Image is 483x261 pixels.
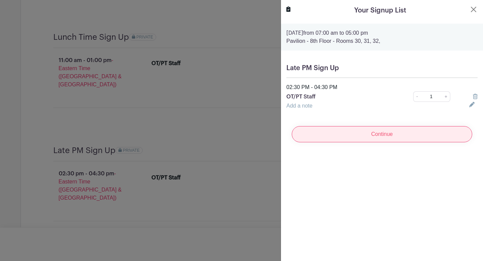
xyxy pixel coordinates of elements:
[470,5,478,13] button: Close
[286,37,478,45] p: Pavilion - 8th Floor - Rooms 30, 31, 32,
[286,93,395,101] p: OT/PT Staff
[282,83,482,91] div: 02:30 PM - 04:30 PM
[286,29,478,37] p: from 07:00 am to 05:00 pm
[292,126,472,142] input: Continue
[442,91,450,102] a: +
[286,64,478,72] h5: Late PM Sign Up
[286,103,312,109] a: Add a note
[413,91,421,102] a: -
[286,30,303,36] strong: [DATE]
[354,5,406,16] h5: Your Signup List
